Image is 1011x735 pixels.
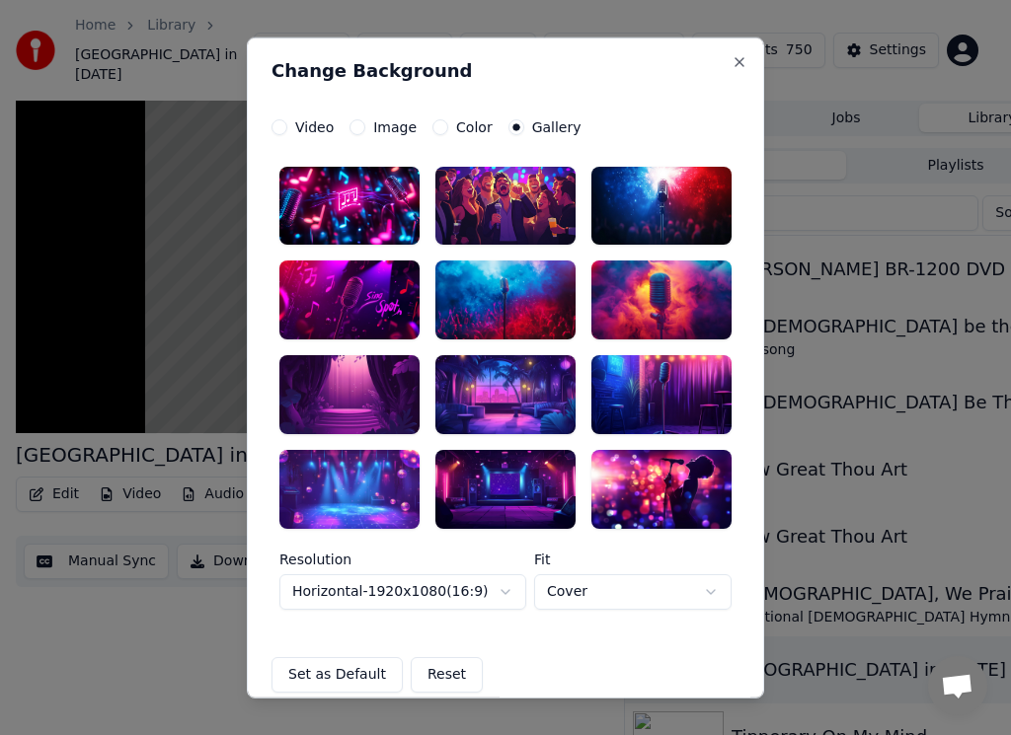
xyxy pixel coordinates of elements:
h2: Change Background [272,61,739,79]
button: Set as Default [272,657,403,693]
label: Color [456,119,493,133]
label: Fit [534,552,732,566]
button: Reset [411,657,483,693]
label: Image [373,119,417,133]
label: Resolution [279,552,526,566]
label: Video [295,119,334,133]
label: Gallery [532,119,582,133]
